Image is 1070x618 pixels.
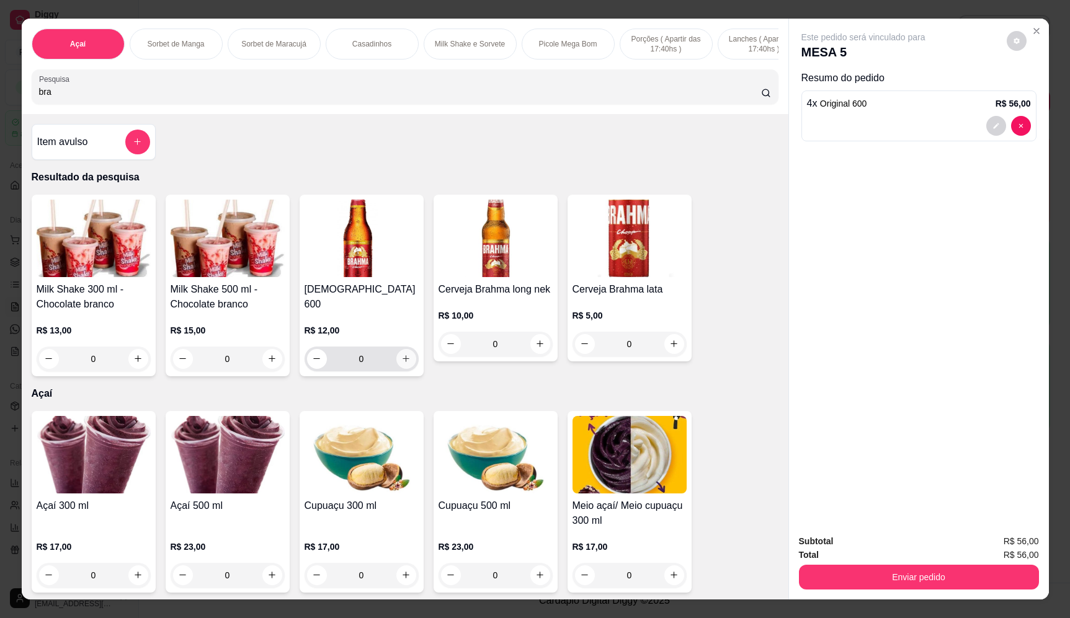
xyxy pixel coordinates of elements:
[307,349,327,369] button: decrease-product-quantity
[538,39,597,49] p: Picole Mega Bom
[305,541,419,553] p: R$ 17,00
[37,135,88,149] h4: Item avulso
[807,96,867,111] p: 4 x
[305,324,419,337] p: R$ 12,00
[630,34,702,54] p: Porções ( Apartir das 17:40hs )
[1004,548,1039,562] span: R$ 56,00
[799,536,834,546] strong: Subtotal
[37,200,151,277] img: product-image
[37,416,151,493] img: product-image
[530,334,550,354] button: increase-product-quantity
[801,43,925,61] p: MESA 5
[1011,116,1031,136] button: decrease-product-quantity
[801,31,925,43] p: Este pedido será vinculado para
[435,39,505,49] p: Milk Shake e Sorvete
[305,416,419,493] img: product-image
[573,416,687,493] img: product-image
[799,565,1039,589] button: Enviar pedido
[799,550,819,560] strong: Total
[171,498,285,513] h4: Açaí 500 ml
[39,74,74,84] label: Pesquisa
[573,282,687,297] h4: Cerveja Brahma lata
[439,282,553,297] h4: Cerveja Brahma long nek
[171,541,285,553] p: R$ 23,00
[573,200,687,277] img: product-image
[305,498,419,513] h4: Cupuaçu 300 ml
[573,541,687,553] p: R$ 17,00
[1004,534,1039,548] span: R$ 56,00
[147,39,204,49] p: Sorbet de Manga
[801,71,1037,86] p: Resumo do pedido
[441,334,461,354] button: decrease-product-quantity
[1007,31,1027,51] button: decrease-product-quantity
[396,349,416,369] button: increase-product-quantity
[439,498,553,513] h4: Cupuaçu 500 ml
[125,130,150,154] button: add-separate-item
[171,324,285,337] p: R$ 15,00
[573,498,687,528] h4: Meio açaí/ Meio cupuaçu 300 ml
[664,334,684,354] button: increase-product-quantity
[37,324,151,337] p: R$ 13,00
[39,86,761,98] input: Pesquisa
[171,416,285,493] img: product-image
[820,99,867,108] span: Original 600
[439,416,553,493] img: product-image
[575,334,595,354] button: decrease-product-quantity
[305,200,419,277] img: product-image
[996,97,1031,110] p: R$ 56,00
[352,39,391,49] p: Casadinhos
[573,309,687,322] p: R$ 5,00
[439,541,553,553] p: R$ 23,00
[439,309,553,322] p: R$ 10,00
[986,116,1006,136] button: decrease-product-quantity
[37,282,151,312] h4: Milk Shake 300 ml - Chocolate branco
[728,34,800,54] p: Lanches ( Aparitr das 17:40hs )
[32,170,778,185] p: Resultado da pesquisa
[241,39,306,49] p: Sorbet de Maracujá
[171,200,285,277] img: product-image
[1027,21,1046,41] button: Close
[305,282,419,312] h4: [DEMOGRAPHIC_DATA] 600
[70,39,86,49] p: Açaí
[439,200,553,277] img: product-image
[37,498,151,513] h4: Açaí 300 ml
[32,386,778,401] p: Açaí
[37,541,151,553] p: R$ 17,00
[171,282,285,312] h4: Milk Shake 500 ml - Chocolate branco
